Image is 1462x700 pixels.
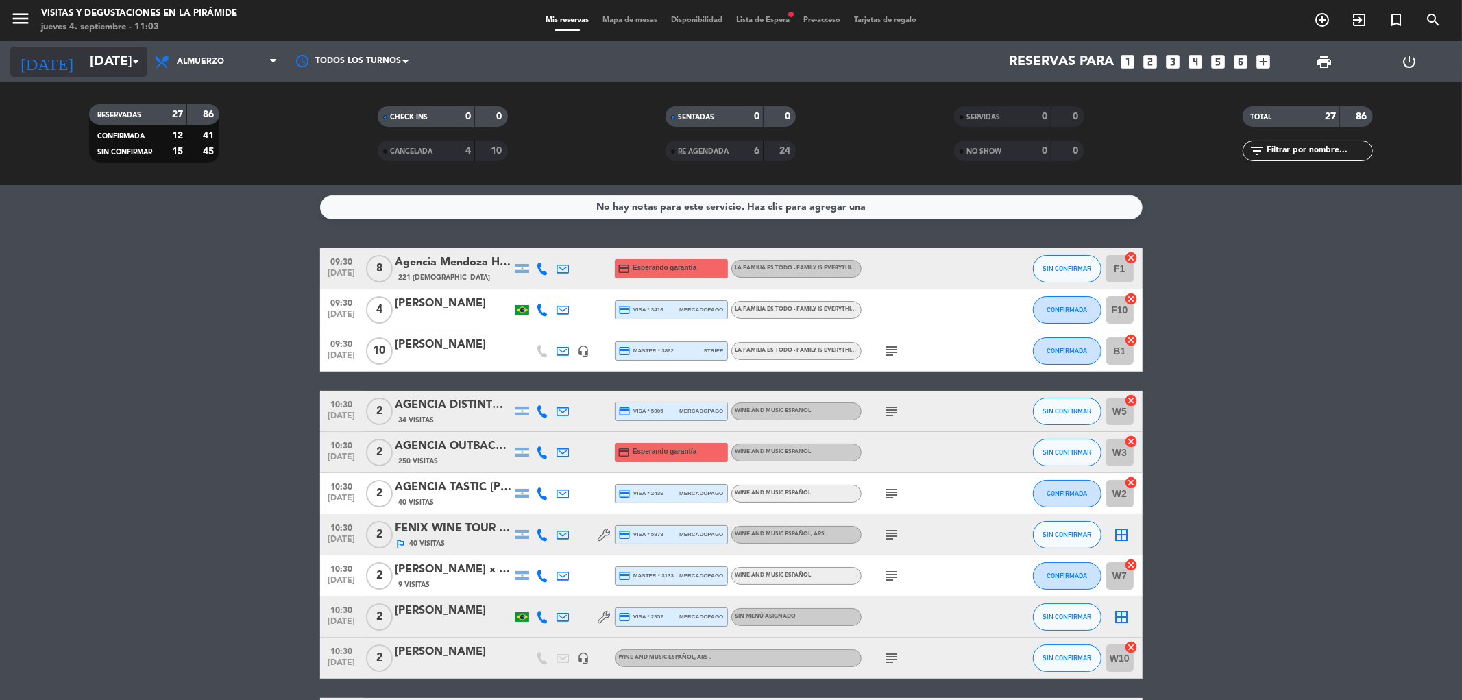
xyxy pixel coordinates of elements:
span: print [1316,53,1332,70]
span: CHECK INS [390,114,428,121]
i: looks_5 [1209,53,1227,71]
span: [DATE] [325,494,359,509]
i: looks_one [1119,53,1136,71]
span: 10:30 [325,396,359,411]
span: 2 [366,521,393,548]
span: 221 [DEMOGRAPHIC_DATA] [399,272,491,283]
i: subject [884,527,901,543]
span: Mis reservas [539,16,596,24]
span: visa * 5005 [619,405,663,418]
span: 09:30 [325,253,359,269]
strong: 6 [754,146,759,156]
span: La Familia es Todo - Family is Everything Español [735,265,904,271]
div: [PERSON_NAME] [395,336,512,354]
span: 09:30 [325,294,359,310]
i: subject [884,568,901,584]
button: SIN CONFIRMAR [1033,644,1101,672]
span: 10:30 [325,560,359,576]
span: [DATE] [325,617,359,633]
i: power_settings_new [1401,53,1417,70]
button: menu [10,8,31,34]
i: credit_card [619,570,631,582]
span: SERVIDAS [966,114,1000,121]
span: SIN CONFIRMAR [1043,531,1091,538]
i: credit_card [619,487,631,500]
span: 9 Visitas [399,579,430,590]
i: turned_in_not [1388,12,1404,28]
span: SIN CONFIRMAR [1043,613,1091,620]
span: Wine and Music Español [735,408,812,413]
i: outlined_flag [395,538,406,549]
span: Lista de Espera [729,16,796,24]
span: CONFIRMADA [1047,490,1087,497]
span: TOTAL [1251,114,1272,121]
span: Tarjetas de regalo [847,16,923,24]
span: La Familia es Todo - Family is Everything Español [735,348,904,353]
div: AGENCIA OUTBACK - [PERSON_NAME] [395,437,512,455]
span: visa * 2436 [619,487,663,500]
span: [DATE] [325,411,359,427]
span: SIN CONFIRMAR [1043,448,1091,456]
span: 10:30 [325,519,359,535]
strong: 27 [172,110,183,119]
span: master * 3862 [619,345,674,357]
i: looks_4 [1186,53,1204,71]
span: SIN CONFIRMAR [1043,654,1091,662]
strong: 41 [203,131,217,141]
i: headset_mic [578,345,590,357]
span: SIN CONFIRMAR [1043,265,1091,272]
strong: 86 [203,110,217,119]
span: SENTADAS [678,114,714,121]
span: CONFIRMADA [1047,347,1087,354]
span: 2 [366,439,393,466]
span: Reservas para [1009,53,1114,70]
strong: 86 [1356,112,1369,121]
span: Wine and Music Español [619,655,711,660]
strong: 12 [172,131,183,141]
i: cancel [1125,292,1138,306]
strong: 0 [785,112,793,121]
span: [DATE] [325,576,359,592]
span: visa * 5878 [619,529,663,541]
span: [DATE] [325,269,359,285]
div: Agencia Mendoza Holidays- [PERSON_NAME]. [395,254,512,271]
span: CONFIRMADA [1047,306,1087,313]
i: subject [884,485,901,502]
span: mercadopago [679,530,723,539]
i: cancel [1125,394,1138,407]
button: SIN CONFIRMAR [1033,603,1101,631]
span: 40 Visitas [399,497,435,508]
span: , ARS . [812,531,828,537]
i: headset_mic [578,652,590,664]
i: subject [884,343,901,359]
i: credit_card [619,345,631,357]
strong: 10 [491,146,504,156]
strong: 24 [779,146,793,156]
span: stripe [704,346,724,355]
i: looks_6 [1232,53,1250,71]
strong: 45 [203,147,217,156]
strong: 0 [754,112,759,121]
span: Mapa de mesas [596,16,664,24]
i: border_all [1114,527,1130,543]
span: 2 [366,480,393,507]
span: visa * 3416 [619,304,663,316]
div: jueves 4. septiembre - 11:03 [41,21,237,34]
i: credit_card [618,263,631,275]
i: add_circle_outline [1314,12,1330,28]
i: search [1425,12,1441,28]
i: cancel [1125,435,1138,448]
i: cancel [1125,558,1138,572]
i: cancel [1125,476,1138,490]
i: credit_card [619,304,631,316]
div: No hay notas para este servicio. Haz clic para agregar una [596,200,866,215]
div: [PERSON_NAME] x 2 origen [GEOGRAPHIC_DATA] [395,561,512,579]
div: AGENCIA TASTIC [PERSON_NAME] [395,479,512,496]
span: mercadopago [679,571,723,580]
span: CONFIRMADA [97,133,145,140]
span: Disponibilidad [664,16,729,24]
span: [DATE] [325,452,359,468]
i: credit_card [619,529,631,541]
span: 34 Visitas [399,415,435,426]
span: SIN CONFIRMAR [1043,407,1091,415]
